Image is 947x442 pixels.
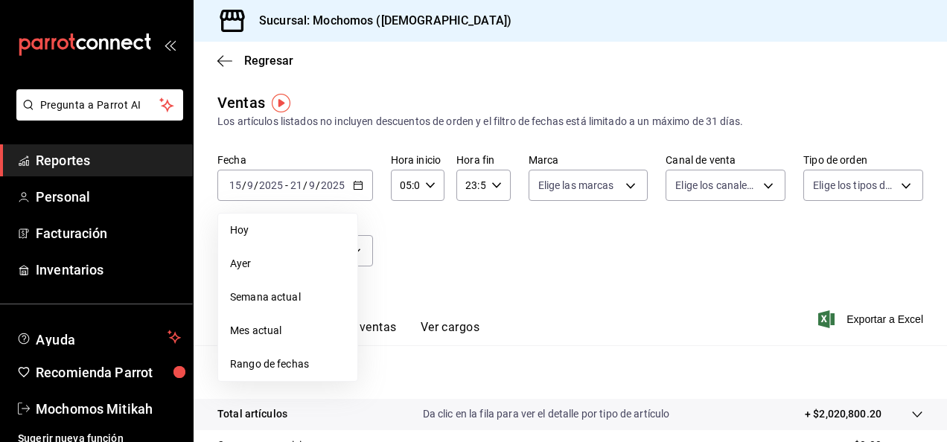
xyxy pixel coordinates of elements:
span: Semana actual [230,289,345,305]
span: Elige las marcas [538,178,614,193]
span: Elige los canales de venta [675,178,758,193]
p: Resumen [217,363,923,381]
label: Hora inicio [391,155,444,165]
span: Rango de fechas [230,356,345,372]
a: Pregunta a Parrot AI [10,108,183,124]
span: Inventarios [36,260,181,280]
h3: Sucursal: Mochomos ([DEMOGRAPHIC_DATA]) [247,12,511,30]
span: Elige los tipos de orden [813,178,896,193]
button: Exportar a Excel [821,310,923,328]
span: / [242,179,246,191]
span: Hoy [230,222,345,238]
span: - [285,179,288,191]
p: Da clic en la fila para ver el detalle por tipo de artículo [423,406,670,422]
label: Tipo de orden [803,155,923,165]
span: Ayer [230,256,345,272]
span: Personal [36,187,181,207]
span: / [254,179,258,191]
span: Reportes [36,150,181,170]
button: Ver cargos [421,320,480,345]
label: Canal de venta [666,155,785,165]
div: navigation tabs [241,320,479,345]
input: ---- [320,179,345,191]
button: open_drawer_menu [164,39,176,51]
input: -- [246,179,254,191]
span: Ayuda [36,328,162,346]
div: Ventas [217,92,265,114]
label: Hora fin [456,155,510,165]
input: -- [229,179,242,191]
button: Pregunta a Parrot AI [16,89,183,121]
div: Los artículos listados no incluyen descuentos de orden y el filtro de fechas está limitado a un m... [217,114,923,129]
span: Facturación [36,223,181,243]
label: Fecha [217,155,373,165]
label: Marca [529,155,648,165]
img: Tooltip marker [272,94,290,112]
input: -- [308,179,316,191]
span: / [316,179,320,191]
span: Recomienda Parrot [36,362,181,382]
input: -- [290,179,303,191]
span: Mes actual [230,323,345,339]
p: + $2,020,800.20 [805,406,881,422]
input: ---- [258,179,284,191]
span: / [303,179,307,191]
span: Mochomos Mitikah [36,399,181,419]
p: Total artículos [217,406,287,422]
button: Regresar [217,54,293,68]
span: Regresar [244,54,293,68]
button: Ver ventas [338,320,397,345]
span: Pregunta a Parrot AI [40,97,160,113]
